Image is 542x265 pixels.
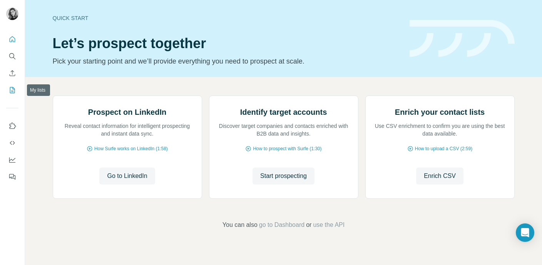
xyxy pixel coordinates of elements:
[416,168,463,184] button: Enrich CSV
[217,122,350,138] p: Discover target companies and contacts enriched with B2B data and insights.
[306,220,311,230] span: or
[410,20,515,57] img: banner
[53,36,400,51] h1: Let’s prospect together
[107,171,147,181] span: Go to LinkedIn
[6,49,18,63] button: Search
[395,107,485,117] h2: Enrich your contact lists
[6,119,18,133] button: Use Surfe on LinkedIn
[373,122,507,138] p: Use CSV enrichment to confirm you are using the best data available.
[415,145,472,152] span: How to upload a CSV (2:59)
[53,56,400,67] p: Pick your starting point and we’ll provide everything you need to prospect at scale.
[424,171,456,181] span: Enrich CSV
[259,220,304,230] button: go to Dashboard
[99,168,155,184] button: Go to LinkedIn
[88,107,166,117] h2: Prospect on LinkedIn
[94,145,168,152] span: How Surfe works on LinkedIn (1:58)
[6,8,18,20] img: Avatar
[61,122,194,138] p: Reveal contact information for intelligent prospecting and instant data sync.
[6,170,18,184] button: Feedback
[6,83,18,97] button: My lists
[313,220,345,230] button: use the API
[6,153,18,167] button: Dashboard
[253,145,321,152] span: How to prospect with Surfe (1:30)
[222,220,258,230] span: You can also
[240,107,327,117] h2: Identify target accounts
[516,223,534,242] div: Open Intercom Messenger
[6,32,18,46] button: Quick start
[260,171,307,181] span: Start prospecting
[6,66,18,80] button: Enrich CSV
[53,14,400,22] div: Quick start
[6,136,18,150] button: Use Surfe API
[253,168,314,184] button: Start prospecting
